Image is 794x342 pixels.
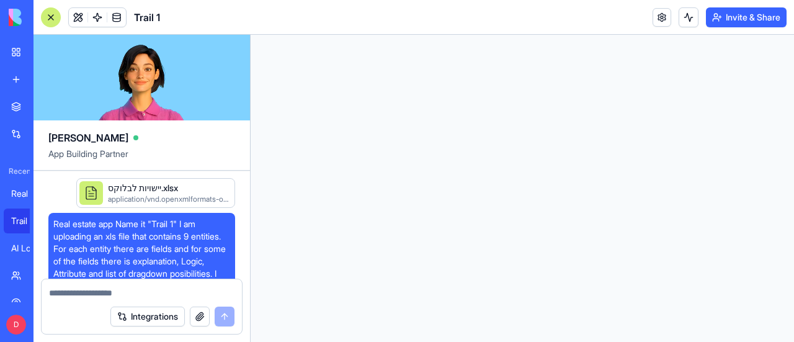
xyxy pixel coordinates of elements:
div: AI Logo Generator [11,242,46,254]
a: Trail 1 [4,209,53,233]
div: application/vnd.openxmlformats-officedocument.spreadsheetml.sheet [108,194,230,204]
span: Trail 1 [134,10,160,25]
div: Real Estate AI Assistant [11,187,46,200]
button: Integrations [110,307,185,326]
a: AI Logo Generator [4,236,53,261]
span: Recent [4,166,30,176]
div: יישויות לבלוקס.xlsx [108,182,230,194]
button: Invite & Share [706,7,787,27]
span: App Building Partner [48,148,235,170]
a: Real Estate AI Assistant [4,181,53,206]
div: Trail 1 [11,215,46,227]
img: logo [9,9,86,26]
span: [PERSON_NAME] [48,130,128,145]
span: D [6,315,26,335]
